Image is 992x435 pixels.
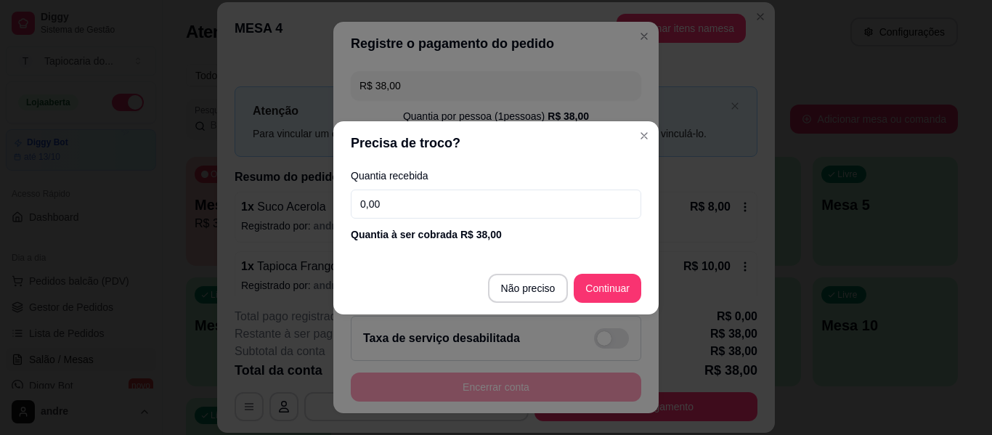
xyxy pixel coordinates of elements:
[351,227,641,242] div: Quantia à ser cobrada R$ 38,00
[351,171,641,181] label: Quantia recebida
[333,121,659,165] header: Precisa de troco?
[488,274,569,303] button: Não preciso
[574,274,641,303] button: Continuar
[633,124,656,147] button: Close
